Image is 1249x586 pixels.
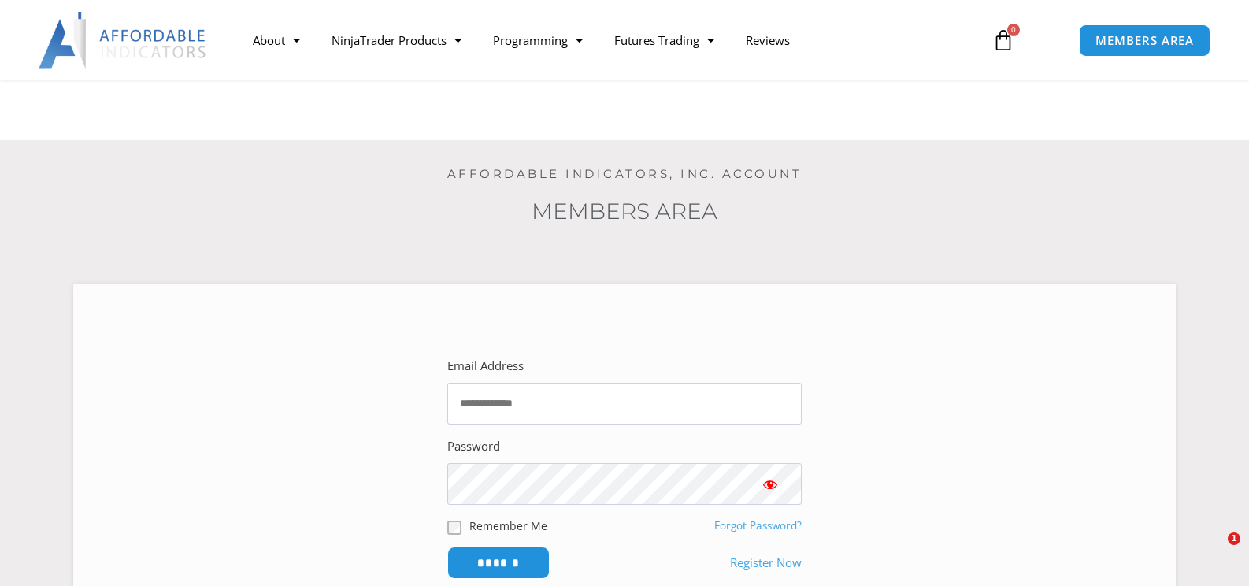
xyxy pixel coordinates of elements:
span: 1 [1228,532,1240,545]
span: 0 [1007,24,1020,36]
button: Show password [739,463,802,505]
a: Reviews [730,22,806,58]
a: 0 [969,17,1038,63]
a: Members Area [532,198,717,224]
img: LogoAI | Affordable Indicators – NinjaTrader [39,12,208,69]
a: Programming [477,22,599,58]
a: Forgot Password? [714,518,802,532]
a: Register Now [730,552,802,574]
label: Email Address [447,355,524,377]
span: MEMBERS AREA [1095,35,1194,46]
nav: Menu [237,22,974,58]
a: Futures Trading [599,22,730,58]
a: Affordable Indicators, Inc. Account [447,166,802,181]
a: NinjaTrader Products [316,22,477,58]
iframe: Intercom live chat [1195,532,1233,570]
label: Password [447,436,500,458]
label: Remember Me [469,517,547,534]
a: About [237,22,316,58]
a: MEMBERS AREA [1079,24,1210,57]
